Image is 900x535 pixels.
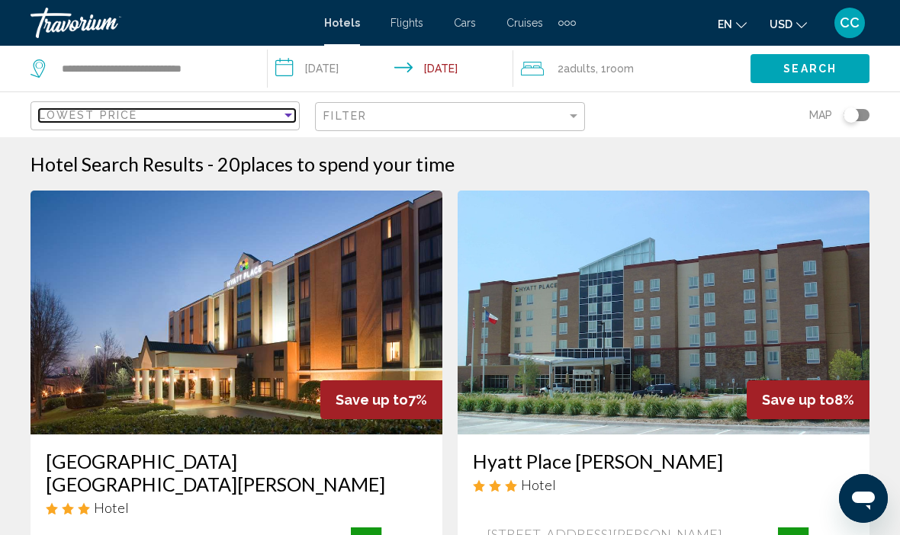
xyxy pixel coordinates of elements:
iframe: Button to launch messaging window [839,474,888,523]
span: Hotel [94,499,129,516]
span: Save up to [336,392,408,408]
span: Room [606,62,634,75]
span: 2 [558,58,596,79]
h2: 20 [217,152,455,175]
span: Search [783,63,837,75]
img: Hotel image [31,191,442,434]
span: CC [840,15,860,30]
mat-select: Sort by [39,110,295,123]
a: Flights [391,17,423,29]
button: Toggle map [832,108,869,122]
button: Filter [315,101,584,133]
span: en [718,18,732,30]
button: Change currency [770,13,807,35]
h1: Hotel Search Results [31,152,204,175]
div: 3 star Hotel [46,499,427,516]
span: Save up to [762,392,834,408]
span: USD [770,18,792,30]
button: Travelers: 2 adults, 0 children [513,46,751,91]
a: Hyatt Place [PERSON_NAME] [473,450,854,473]
span: , 1 [596,58,634,79]
span: places to spend your time [240,152,455,175]
div: 3 star Hotel [473,476,854,493]
a: Cruises [506,17,543,29]
button: Change language [718,13,747,35]
span: - [207,152,214,175]
button: Check-in date: Oct 16, 2025 Check-out date: Oct 17, 2025 [268,46,513,91]
div: 8% [747,380,869,419]
a: [GEOGRAPHIC_DATA] [GEOGRAPHIC_DATA][PERSON_NAME] [46,450,427,495]
a: Travorium [31,8,309,38]
a: Cars [454,17,476,29]
span: Lowest Price [39,109,137,121]
span: Hotel [521,476,556,493]
button: Extra navigation items [558,11,576,35]
a: Hotels [324,17,360,29]
div: 7% [320,380,442,419]
span: Filter [323,110,367,122]
span: Adults [564,62,596,75]
span: Map [809,104,832,126]
button: Search [751,54,869,82]
button: User Menu [830,7,869,39]
img: Hotel image [458,191,869,434]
